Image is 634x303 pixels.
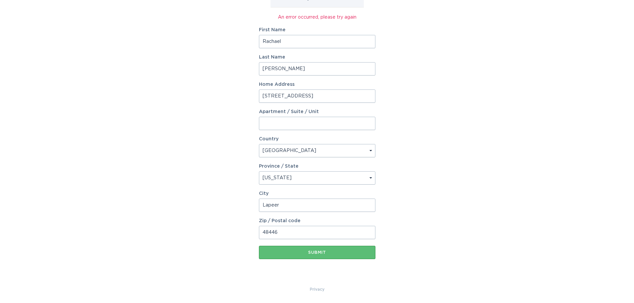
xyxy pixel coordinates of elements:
[262,250,372,254] div: Submit
[259,14,375,21] div: An error occurred, please try again
[259,164,299,169] label: Province / State
[259,219,375,223] label: Zip / Postal code
[259,246,375,259] button: Submit
[259,109,375,114] label: Apartment / Suite / Unit
[259,191,375,196] label: City
[259,137,279,141] label: Country
[259,82,375,87] label: Home Address
[310,286,324,293] a: Privacy Policy & Terms of Use
[259,28,375,32] label: First Name
[259,55,375,60] label: Last Name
